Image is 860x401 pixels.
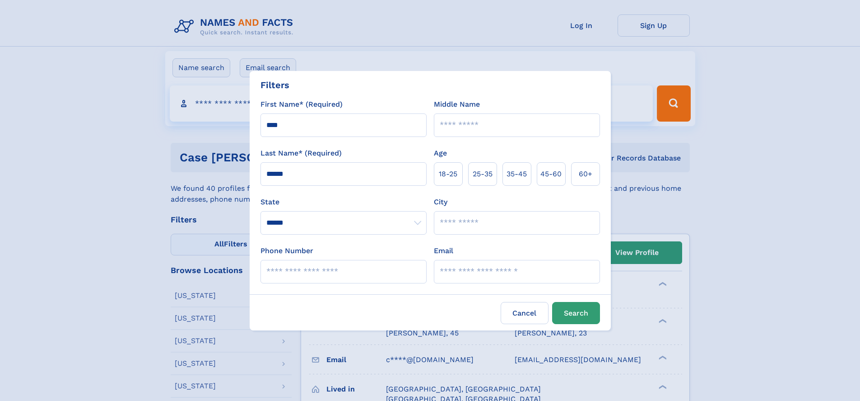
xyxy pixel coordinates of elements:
[260,78,289,92] div: Filters
[260,99,343,110] label: First Name* (Required)
[434,148,447,159] label: Age
[501,302,549,324] label: Cancel
[473,169,493,179] span: 25‑35
[507,169,527,179] span: 35‑45
[434,197,447,208] label: City
[260,148,342,159] label: Last Name* (Required)
[540,169,562,179] span: 45‑60
[552,302,600,324] button: Search
[434,99,480,110] label: Middle Name
[439,169,457,179] span: 18‑25
[260,245,313,256] label: Phone Number
[260,197,427,208] label: State
[579,169,592,179] span: 60+
[434,245,453,256] label: Email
